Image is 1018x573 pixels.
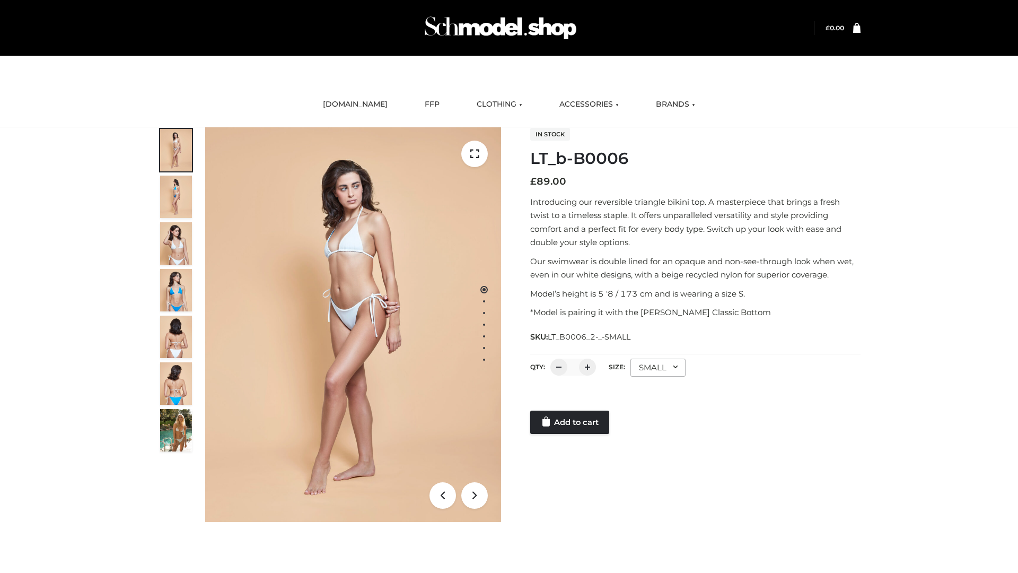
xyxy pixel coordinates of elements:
[530,255,861,282] p: Our swimwear is double lined for an opaque and non-see-through look when wet, even in our white d...
[160,409,192,452] img: Arieltop_CloudNine_AzureSky2.jpg
[160,129,192,171] img: ArielClassicBikiniTop_CloudNine_AzureSky_OW114ECO_1-scaled.jpg
[530,331,631,343] span: SKU:
[548,332,630,342] span: LT_B0006_2-_-SMALL
[530,149,861,168] h1: LT_b-B0006
[826,24,830,32] span: £
[530,128,570,141] span: In stock
[530,306,861,319] p: *Model is pairing it with the [PERSON_NAME] Classic Bottom
[530,195,861,249] p: Introducing our reversible triangle bikini top. A masterpiece that brings a fresh twist to a time...
[826,24,844,32] a: £0.00
[315,93,396,116] a: [DOMAIN_NAME]
[530,287,861,301] p: Model’s height is 5 ‘8 / 173 cm and is wearing a size S.
[648,93,703,116] a: BRANDS
[469,93,530,116] a: CLOTHING
[160,362,192,405] img: ArielClassicBikiniTop_CloudNine_AzureSky_OW114ECO_8-scaled.jpg
[160,222,192,265] img: ArielClassicBikiniTop_CloudNine_AzureSky_OW114ECO_3-scaled.jpg
[630,359,686,377] div: SMALL
[530,176,566,187] bdi: 89.00
[417,93,447,116] a: FFP
[609,363,625,371] label: Size:
[160,176,192,218] img: ArielClassicBikiniTop_CloudNine_AzureSky_OW114ECO_2-scaled.jpg
[160,316,192,358] img: ArielClassicBikiniTop_CloudNine_AzureSky_OW114ECO_7-scaled.jpg
[421,7,580,49] img: Schmodel Admin 964
[160,269,192,311] img: ArielClassicBikiniTop_CloudNine_AzureSky_OW114ECO_4-scaled.jpg
[551,93,627,116] a: ACCESSORIES
[530,176,537,187] span: £
[530,363,545,371] label: QTY:
[530,411,609,434] a: Add to cart
[826,24,844,32] bdi: 0.00
[205,127,501,522] img: ArielClassicBikiniTop_CloudNine_AzureSky_OW114ECO_1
